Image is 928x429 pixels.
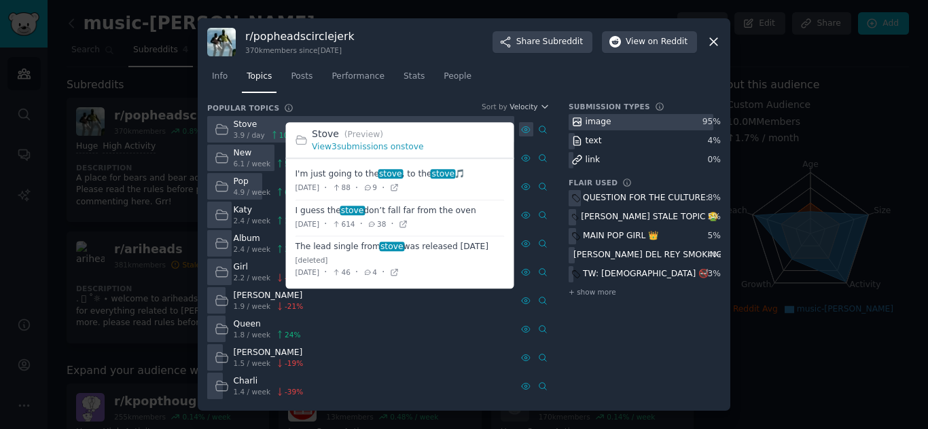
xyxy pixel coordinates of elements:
div: QUESTION FOR THE CULTURE: [583,192,709,204]
span: 614 [332,219,355,229]
a: Performance [327,66,389,94]
span: · [355,265,358,280]
a: Topics [242,66,276,94]
span: · [391,217,393,231]
div: Charli [234,375,304,388]
span: 1.8 / week [234,330,271,339]
span: [DATE] [296,219,320,229]
span: 3.9 / day [234,130,265,140]
span: (Preview) [344,130,383,139]
div: [PERSON_NAME] DEL REY SMOKING A CIGARETTE EMOJI 🚬 [573,249,819,261]
span: Posts [291,71,313,83]
div: 0 % [708,154,721,166]
div: 5 % [708,211,721,223]
div: [PERSON_NAME] [234,290,304,302]
button: Viewon Reddit [602,31,697,53]
span: + show more [569,287,616,297]
span: 88 [332,183,350,193]
span: View [626,36,688,48]
div: [PERSON_NAME] [234,347,304,359]
div: [deleted] [296,256,489,265]
span: 38 [368,219,386,229]
span: 100 % [279,130,300,140]
button: ShareSubreddit [493,31,592,53]
span: 24 % [285,330,300,339]
div: 4 % [708,249,721,261]
h3: Submission Types [569,102,650,111]
span: 2.4 / week [234,244,271,254]
h3: Flair Used [569,178,618,187]
span: [DATE] [296,267,320,277]
span: 46 [332,267,350,277]
button: Velocity [510,102,550,111]
span: 2.4 / week [234,216,271,225]
span: Subreddit [543,36,583,48]
span: Performance [332,71,385,83]
span: · [324,265,327,280]
span: -21 % [285,301,303,311]
span: Info [212,71,228,83]
span: -39 % [285,387,303,396]
span: 1.5 / week [234,358,271,368]
div: Girl [234,261,299,274]
span: · [382,181,385,195]
h2: Stove [312,127,505,141]
span: · [382,265,385,280]
span: · [360,217,363,231]
div: Queen [234,318,301,331]
div: TW: [DEMOGRAPHIC_DATA] 🚭 [583,268,709,280]
div: Katy [234,204,301,217]
div: text [586,135,602,147]
a: Posts [286,66,317,94]
span: Velocity [510,102,537,111]
span: [DATE] [296,183,320,193]
div: image [586,116,611,128]
div: 3 % [708,268,721,280]
span: 6.1 / week [234,159,271,168]
span: · [324,217,327,231]
span: 9 [363,183,377,193]
span: 2.2 / week [234,273,271,282]
span: Stats [404,71,425,83]
span: Share [516,36,583,48]
h3: r/ popheadscirclejerk [245,29,355,43]
span: -19 % [285,358,303,368]
span: · [355,181,358,195]
span: 1.4 / week [234,387,271,396]
div: 5 % [708,230,721,242]
div: New [234,147,301,160]
span: Topics [247,71,272,83]
div: link [586,154,601,166]
div: Album [234,233,296,245]
span: 4 [363,267,377,277]
img: popheadscirclejerk [207,28,236,56]
a: Stats [399,66,429,94]
div: Pop [234,176,296,188]
div: 8 % [708,192,721,204]
a: People [439,66,476,94]
span: 1.9 / week [234,301,271,311]
a: Info [207,66,232,94]
span: on Reddit [648,36,688,48]
span: · [324,181,327,195]
div: Stove [234,119,300,131]
div: [PERSON_NAME] STALE TOPIC 🤮 [581,211,718,223]
div: 95 % [702,116,721,128]
div: MAIN POP GIRL 👑 [583,230,658,242]
a: View3submissions onstove [312,142,424,151]
span: People [444,71,471,83]
span: 4.9 / week [234,187,271,197]
div: 370k members since [DATE] [245,45,355,55]
div: 4 % [708,135,721,147]
h3: Popular Topics [207,103,279,113]
div: Sort by [482,102,507,111]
